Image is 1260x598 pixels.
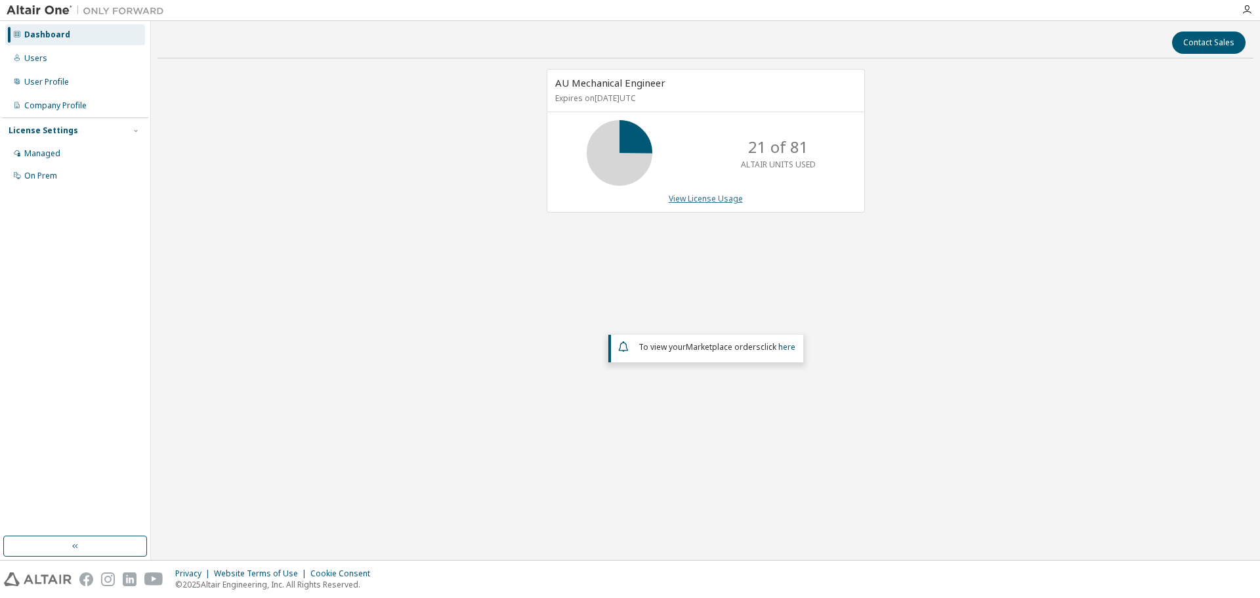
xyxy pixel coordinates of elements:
div: Cookie Consent [310,568,378,579]
div: On Prem [24,171,57,181]
div: Users [24,53,47,64]
div: Dashboard [24,30,70,40]
span: To view your click [639,341,795,352]
img: Altair One [7,4,171,17]
img: youtube.svg [144,572,163,586]
div: Website Terms of Use [214,568,310,579]
div: Managed [24,148,60,159]
div: User Profile [24,77,69,87]
div: Privacy [175,568,214,579]
img: altair_logo.svg [4,572,72,586]
p: Expires on [DATE] UTC [555,93,853,104]
img: facebook.svg [79,572,93,586]
span: AU Mechanical Engineer [555,76,665,89]
p: ALTAIR UNITS USED [741,159,816,170]
div: License Settings [9,125,78,136]
div: Company Profile [24,100,87,111]
p: © 2025 Altair Engineering, Inc. All Rights Reserved. [175,579,378,590]
a: here [778,341,795,352]
a: View License Usage [669,193,743,204]
p: 21 of 81 [748,136,808,158]
img: instagram.svg [101,572,115,586]
em: Marketplace orders [686,341,761,352]
button: Contact Sales [1172,32,1246,54]
img: linkedin.svg [123,572,136,586]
